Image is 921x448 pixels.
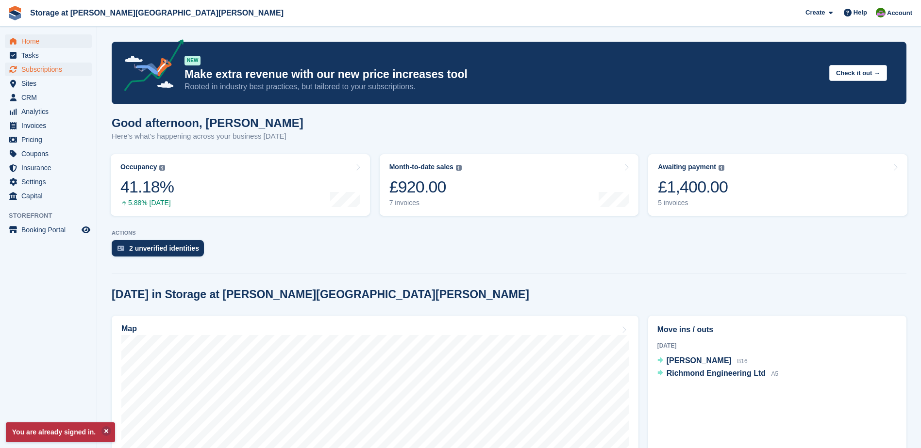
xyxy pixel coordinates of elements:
[21,147,80,160] span: Coupons
[5,175,92,189] a: menu
[5,63,92,76] a: menu
[21,91,80,104] span: CRM
[112,131,303,142] p: Here's what's happening across your business [DATE]
[5,189,92,203] a: menu
[21,63,80,76] span: Subscriptions
[805,8,825,17] span: Create
[8,6,22,20] img: stora-icon-8386f47178a22dfd0bd8f6a31ec36ba5ce8667c1dd55bd0f319d3a0aa187defe.svg
[111,154,370,216] a: Occupancy 41.18% 5.88% [DATE]
[120,163,157,171] div: Occupancy
[21,34,80,48] span: Home
[667,356,732,365] span: [PERSON_NAME]
[6,422,115,442] p: You are already signed in.
[21,175,80,189] span: Settings
[112,116,303,129] h1: Good afternoon, [PERSON_NAME]
[21,133,80,146] span: Pricing
[120,199,174,207] div: 5.88% [DATE]
[21,223,80,237] span: Booking Portal
[112,230,906,236] p: ACTIONS
[658,163,716,171] div: Awaiting payment
[21,189,80,203] span: Capital
[657,355,748,368] a: [PERSON_NAME] B16
[771,370,779,377] span: A5
[121,324,137,333] h2: Map
[117,245,124,251] img: verify_identity-adf6edd0f0f0b5bbfe63781bf79b02c33cf7c696d77639b501bdc392416b5a36.svg
[21,161,80,175] span: Insurance
[184,81,821,92] p: Rooted in industry best practices, but tailored to your subscriptions.
[5,223,92,237] a: menu
[112,288,529,301] h2: [DATE] in Storage at [PERSON_NAME][GEOGRAPHIC_DATA][PERSON_NAME]
[389,177,462,197] div: £920.00
[5,34,92,48] a: menu
[5,105,92,118] a: menu
[854,8,867,17] span: Help
[26,5,287,21] a: Storage at [PERSON_NAME][GEOGRAPHIC_DATA][PERSON_NAME]
[184,56,201,65] div: NEW
[5,48,92,62] a: menu
[658,177,728,197] div: £1,400.00
[887,8,912,18] span: Account
[5,147,92,160] a: menu
[5,161,92,175] a: menu
[657,368,779,380] a: Richmond Engineering Ltd A5
[21,48,80,62] span: Tasks
[658,199,728,207] div: 5 invoices
[657,324,897,336] h2: Move ins / outs
[184,67,821,81] p: Make extra revenue with our new price increases tool
[667,369,766,377] span: Richmond Engineering Ltd
[657,341,897,350] div: [DATE]
[456,165,462,171] img: icon-info-grey-7440780725fd019a000dd9b08b2336e03edf1995a4989e88bcd33f0948082b44.svg
[80,224,92,236] a: Preview store
[719,165,724,171] img: icon-info-grey-7440780725fd019a000dd9b08b2336e03edf1995a4989e88bcd33f0948082b44.svg
[21,105,80,118] span: Analytics
[5,91,92,104] a: menu
[159,165,165,171] img: icon-info-grey-7440780725fd019a000dd9b08b2336e03edf1995a4989e88bcd33f0948082b44.svg
[829,65,887,81] button: Check it out →
[21,77,80,90] span: Sites
[116,39,184,95] img: price-adjustments-announcement-icon-8257ccfd72463d97f412b2fc003d46551f7dbcb40ab6d574587a9cd5c0d94...
[112,240,209,261] a: 2 unverified identities
[9,211,97,221] span: Storefront
[648,154,907,216] a: Awaiting payment £1,400.00 5 invoices
[389,163,453,171] div: Month-to-date sales
[5,133,92,146] a: menu
[129,244,199,252] div: 2 unverified identities
[737,358,747,365] span: B16
[389,199,462,207] div: 7 invoices
[5,119,92,132] a: menu
[380,154,639,216] a: Month-to-date sales £920.00 7 invoices
[120,177,174,197] div: 41.18%
[5,77,92,90] a: menu
[21,119,80,132] span: Invoices
[876,8,886,17] img: Mark Spendlove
